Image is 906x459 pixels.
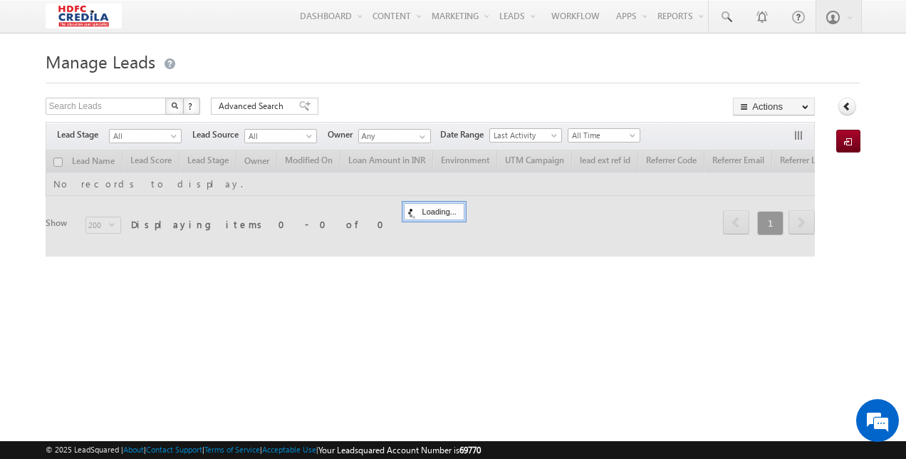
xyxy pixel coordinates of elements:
[459,445,481,455] span: 69770
[245,130,313,143] span: All
[123,445,144,454] a: About
[204,445,260,454] a: Terms of Service
[46,50,155,73] span: Manage Leads
[219,100,288,113] span: Advanced Search
[110,130,177,143] span: All
[568,129,636,142] span: All Time
[183,98,200,115] button: ?
[489,128,562,143] a: Last Activity
[412,130,429,144] a: Show All Items
[244,129,317,143] a: All
[358,129,431,143] input: Type to Search
[146,445,202,454] a: Contact Support
[109,129,182,143] a: All
[171,102,178,109] img: Search
[404,203,464,220] div: Loading...
[490,129,558,142] span: Last Activity
[46,443,481,457] span: © 2025 LeadSquared | | | | |
[568,128,640,143] a: All Time
[440,128,489,141] span: Date Range
[262,445,316,454] a: Acceptable Use
[328,128,358,141] span: Owner
[192,128,244,141] span: Lead Source
[57,128,109,141] span: Lead Stage
[46,4,122,29] img: Custom Logo
[188,100,194,112] span: ?
[318,445,481,455] span: Your Leadsquared Account Number is
[733,98,815,115] button: Actions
